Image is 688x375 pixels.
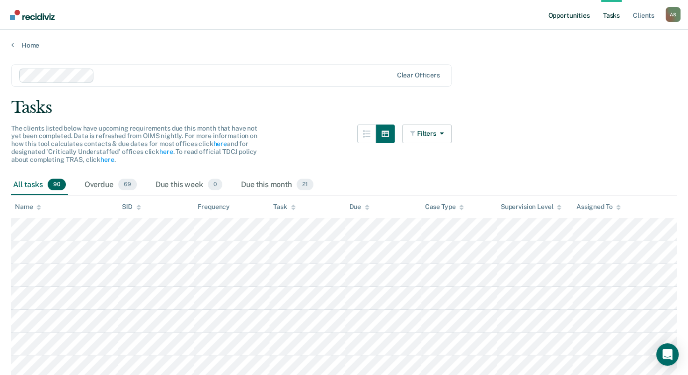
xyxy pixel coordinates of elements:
[349,203,369,211] div: Due
[666,7,681,22] div: A S
[11,98,677,117] div: Tasks
[11,41,677,49] a: Home
[159,148,173,155] a: here
[83,175,139,195] div: Overdue69
[273,203,295,211] div: Task
[11,175,68,195] div: All tasks90
[397,71,440,79] div: Clear officers
[402,125,452,143] button: Filters
[297,179,313,191] span: 21
[15,203,41,211] div: Name
[576,203,621,211] div: Assigned To
[154,175,224,195] div: Due this week0
[656,343,679,366] div: Open Intercom Messenger
[198,203,230,211] div: Frequency
[239,175,315,195] div: Due this month21
[122,203,141,211] div: SID
[501,203,562,211] div: Supervision Level
[118,179,137,191] span: 69
[100,156,114,163] a: here
[213,140,227,147] a: here
[208,179,222,191] span: 0
[425,203,464,211] div: Case Type
[10,10,55,20] img: Recidiviz
[666,7,681,22] button: Profile dropdown button
[11,125,257,163] span: The clients listed below have upcoming requirements due this month that have not yet been complet...
[48,179,66,191] span: 90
